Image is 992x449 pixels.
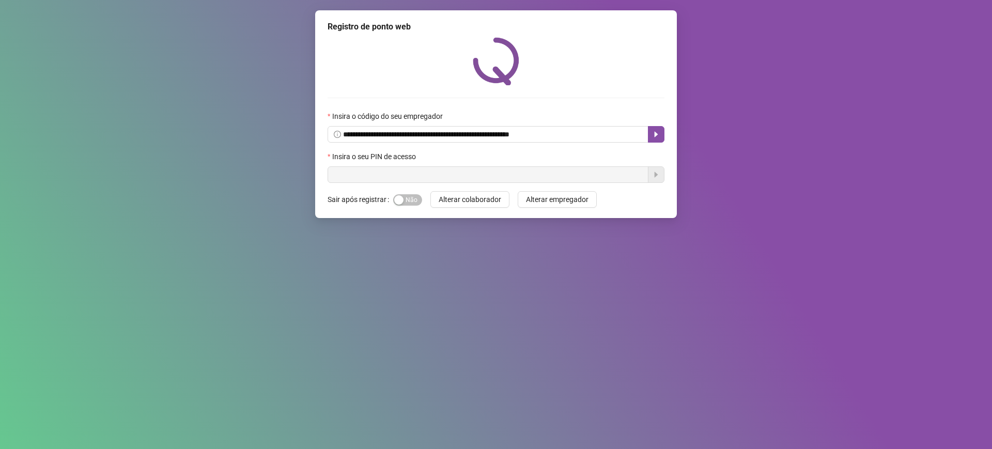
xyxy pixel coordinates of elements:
label: Insira o código do seu empregador [328,111,450,122]
label: Sair após registrar [328,191,393,208]
div: Registro de ponto web [328,21,664,33]
span: info-circle [334,131,341,138]
img: QRPoint [473,37,519,85]
label: Insira o seu PIN de acesso [328,151,423,162]
button: Alterar empregador [518,191,597,208]
span: caret-right [652,130,660,138]
button: Alterar colaborador [430,191,509,208]
span: Alterar empregador [526,194,588,205]
span: Alterar colaborador [439,194,501,205]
